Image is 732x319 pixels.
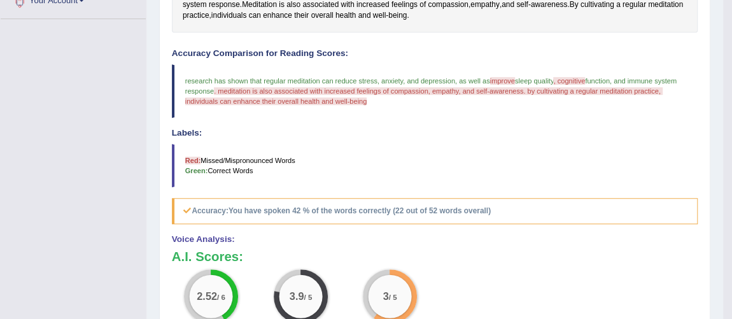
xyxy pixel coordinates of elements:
[377,77,379,85] span: ,
[185,87,663,105] span: . meditation is also associated with increased feelings of compassion, empathy, and self-awarenes...
[197,291,217,302] big: 2.52
[610,77,612,85] span: ,
[515,77,554,85] span: sleep quality
[383,291,389,302] big: 3
[553,77,585,85] span: , cognitive
[311,10,334,22] span: Click to see word definition
[217,294,225,302] small: / 6
[294,10,309,22] span: Click to see word definition
[358,10,371,22] span: Click to see word definition
[172,198,698,224] h5: Accuracy:
[289,291,304,302] big: 3.9
[185,157,201,164] b: Red:
[388,10,407,22] span: Click to see word definition
[459,77,490,85] span: as well as
[172,49,698,59] h4: Accuracy Comparison for Reading Scores:
[373,10,386,22] span: Click to see word definition
[172,144,698,187] blockquote: Missed/Mispronounced Words Correct Words
[183,10,209,22] span: Click to see word definition
[263,10,292,22] span: Click to see word definition
[304,294,312,302] small: / 5
[185,77,679,95] span: and immune system response
[185,77,377,85] span: research has shown that regular meditation can reduce stress
[249,10,261,22] span: Click to see word definition
[490,77,515,85] span: improve
[389,294,397,302] small: / 5
[172,250,243,264] b: A.I. Scores:
[229,206,491,215] b: You have spoken 42 % of the words correctly (22 out of 52 words overall)
[407,77,455,85] span: and depression
[172,129,698,138] h4: Labels:
[335,10,356,22] span: Click to see word definition
[381,77,403,85] span: anxiety
[403,77,405,85] span: ,
[455,77,457,85] span: ,
[185,167,208,174] b: Green:
[211,10,247,22] span: Click to see word definition
[585,77,610,85] span: function
[172,235,698,245] h4: Voice Analysis:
